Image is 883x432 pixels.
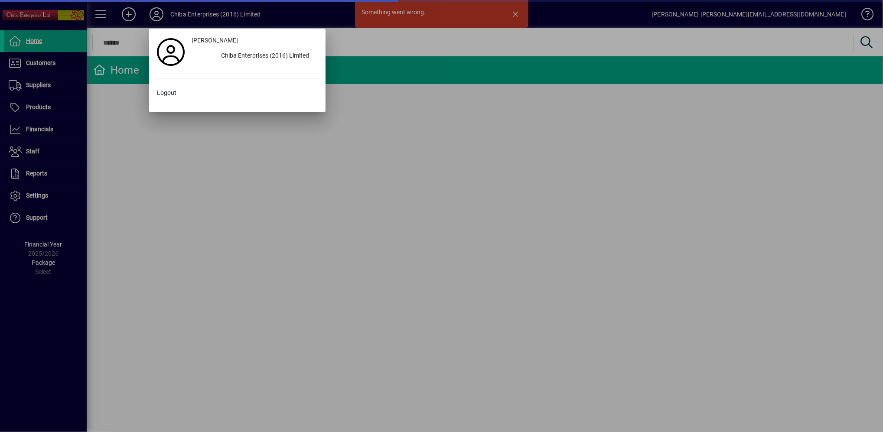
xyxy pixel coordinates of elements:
[215,49,321,64] div: Chiba Enterprises (2016) Limited
[192,36,238,45] span: [PERSON_NAME]
[153,44,188,60] a: Profile
[188,33,321,49] a: [PERSON_NAME]
[157,88,176,97] span: Logout
[188,49,321,64] button: Chiba Enterprises (2016) Limited
[153,85,321,101] button: Logout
